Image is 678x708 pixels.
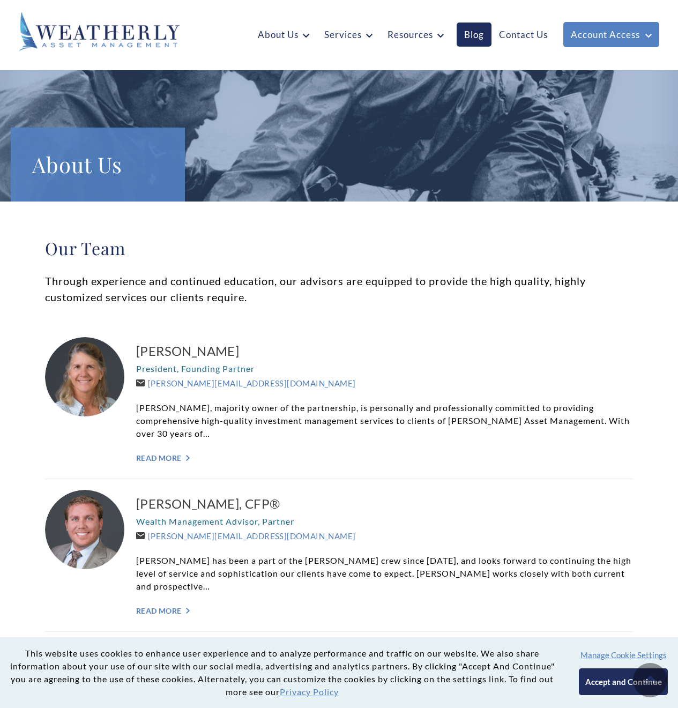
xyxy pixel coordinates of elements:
[563,22,659,47] a: Account Access
[280,687,339,697] a: Privacy Policy
[45,273,633,305] p: Through experience and continued education, our advisors are equipped to provide the high quality...
[491,23,555,47] a: Contact Us
[9,647,556,698] p: This website uses cookies to enhance user experience and to analyze performance and traffic on ou...
[136,342,633,360] a: [PERSON_NAME]
[317,23,380,47] a: Services
[136,531,355,541] a: [PERSON_NAME][EMAIL_ADDRESS][DOMAIN_NAME]
[136,401,633,440] p: [PERSON_NAME], majority owner of the partnership, is personally and professionally committed to p...
[380,23,451,47] a: Resources
[32,149,163,180] h1: About Us
[136,606,633,615] a: Read More ">
[136,495,633,512] a: [PERSON_NAME], CFP®
[579,668,667,695] button: Accept and Continue
[250,23,317,47] a: About Us
[45,237,633,259] h2: Our Team
[136,378,355,388] a: [PERSON_NAME][EMAIL_ADDRESS][DOMAIN_NAME]
[136,453,633,463] a: Read More ">
[136,362,633,375] p: President, Founding Partner
[580,650,667,660] button: Manage Cookie Settings
[19,12,180,51] img: Weatherly
[136,554,633,593] p: [PERSON_NAME] has been a part of the [PERSON_NAME] crew since [DATE], and looks forward to contin...
[136,515,633,528] p: Wealth Management Advisor, Partner
[457,23,491,47] a: Blog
